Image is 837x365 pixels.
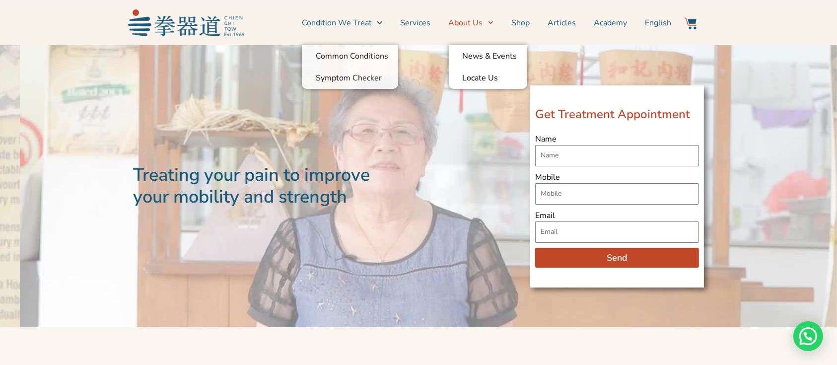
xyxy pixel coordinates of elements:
[133,164,401,208] h2: Treating your pain to improve your mobility and strength
[535,133,557,145] label: Name
[449,45,527,67] a: News & Events
[302,10,382,35] a: Condition We Treat
[535,221,699,243] input: Email
[449,45,527,89] ul: About Us
[449,67,527,89] a: Locate Us
[535,210,555,221] label: Email
[535,171,560,183] label: Mobile
[302,45,398,89] ul: Condition We Treat
[607,251,628,265] span: Send
[793,321,823,351] div: Need help? WhatsApp contact
[685,17,697,29] img: Website Icon-03
[535,145,699,166] input: Name
[548,10,576,35] a: Articles
[645,10,671,35] a: Switch to English
[535,183,699,205] input: Only numbers and phone characters (#, -, *, etc) are accepted.
[645,17,671,29] span: English
[594,10,627,35] a: Academy
[249,10,671,35] nav: Menu
[535,133,699,273] form: New Form
[535,105,699,123] h2: Get Treatment Appointment
[511,10,530,35] a: Shop
[535,248,699,268] button: Send
[401,10,431,35] a: Services
[449,10,493,35] a: About Us
[302,67,398,89] a: Symptom Checker
[302,45,398,67] a: Common Conditions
